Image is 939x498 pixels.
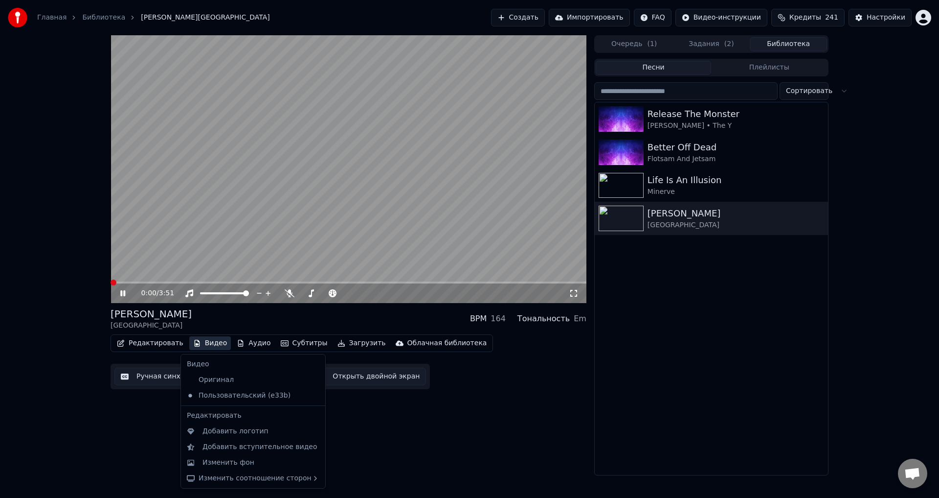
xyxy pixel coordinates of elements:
[183,372,309,388] div: Оригинал
[8,8,27,27] img: youka
[898,459,927,488] a: Открытый чат
[724,39,734,49] span: ( 2 )
[675,9,767,26] button: Видео-инструкции
[648,141,824,154] div: Better Off Dead
[648,220,824,230] div: [GEOGRAPHIC_DATA]
[648,121,824,131] div: [PERSON_NAME] • The Y
[189,336,231,350] button: Видео
[82,13,125,23] a: Библиотека
[159,288,174,298] span: 3:51
[789,13,821,23] span: Кредиты
[334,336,390,350] button: Загрузить
[470,313,487,325] div: BPM
[141,288,156,298] span: 0:00
[183,471,323,486] div: Изменить соотношение сторон
[750,37,827,51] button: Библиотека
[771,9,845,26] button: Кредиты241
[648,154,824,164] div: Flotsam And Jetsam
[825,13,838,23] span: 241
[111,307,192,321] div: [PERSON_NAME]
[549,9,630,26] button: Импортировать
[233,336,274,350] button: Аудио
[183,356,323,372] div: Видео
[648,207,824,220] div: [PERSON_NAME]
[277,336,332,350] button: Субтитры
[202,427,268,436] div: Добавить логотип
[867,13,905,23] div: Настройки
[491,313,506,325] div: 164
[202,458,254,468] div: Изменить фон
[634,9,671,26] button: FAQ
[37,13,67,23] a: Главная
[311,368,426,385] button: Открыть двойной экран
[141,13,269,23] span: [PERSON_NAME][GEOGRAPHIC_DATA]
[673,37,750,51] button: Задания
[202,442,317,452] div: Добавить вступительное видео
[648,187,824,197] div: Minerve
[491,9,545,26] button: Создать
[141,288,165,298] div: /
[648,173,824,187] div: Life Is An Illusion
[574,313,586,325] div: Em
[849,9,912,26] button: Настройки
[648,107,824,121] div: Release The Monster
[111,321,192,331] div: [GEOGRAPHIC_DATA]
[407,338,487,348] div: Облачная библиотека
[183,408,323,424] div: Редактировать
[711,61,827,75] button: Плейлисты
[114,368,225,385] button: Ручная синхронизация
[786,86,832,96] span: Сортировать
[113,336,187,350] button: Редактировать
[37,13,270,23] nav: breadcrumb
[647,39,657,49] span: ( 1 )
[183,388,309,403] div: Пользовательский (e33b)
[596,37,673,51] button: Очередь
[596,61,712,75] button: Песни
[517,313,570,325] div: Тональность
